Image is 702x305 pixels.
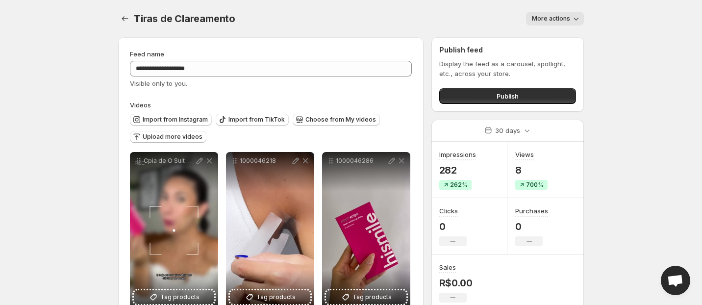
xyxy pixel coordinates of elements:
[118,12,132,25] button: Settings
[450,181,468,189] span: 262%
[439,206,458,216] h3: Clicks
[143,133,202,141] span: Upload more videos
[439,150,476,159] h3: Impressions
[160,292,200,302] span: Tag products
[216,114,289,126] button: Import from TikTok
[305,116,376,124] span: Choose from My videos
[515,221,548,232] p: 0
[495,126,520,135] p: 30 days
[497,91,519,101] span: Publish
[336,157,387,165] p: 1000046286
[515,150,534,159] h3: Views
[228,116,285,124] span: Import from TikTok
[130,131,206,143] button: Upload more videos
[256,292,296,302] span: Tag products
[439,88,576,104] button: Publish
[130,50,164,58] span: Feed name
[134,13,235,25] span: Tiras de Clareamento
[515,206,548,216] h3: Purchases
[134,290,214,304] button: Tag products
[439,262,456,272] h3: Sales
[352,292,392,302] span: Tag products
[439,221,467,232] p: 0
[240,157,291,165] p: 1000046218
[532,15,570,23] span: More actions
[439,164,476,176] p: 282
[439,59,576,78] p: Display the feed as a carousel, spotlight, etc., across your store.
[143,116,208,124] span: Import from Instagram
[293,114,380,126] button: Choose from My videos
[130,101,151,109] span: Videos
[230,290,310,304] button: Tag products
[439,277,473,289] p: R$0.00
[515,164,548,176] p: 8
[439,45,576,55] h2: Publish feed
[130,79,187,87] span: Visible only to you.
[661,266,690,295] a: Open chat
[526,12,584,25] button: More actions
[326,290,406,304] button: Tag products
[130,114,212,126] button: Import from Instagram
[144,157,195,165] p: Cpia de O Suit perfeito existe 2
[526,181,544,189] span: 700%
